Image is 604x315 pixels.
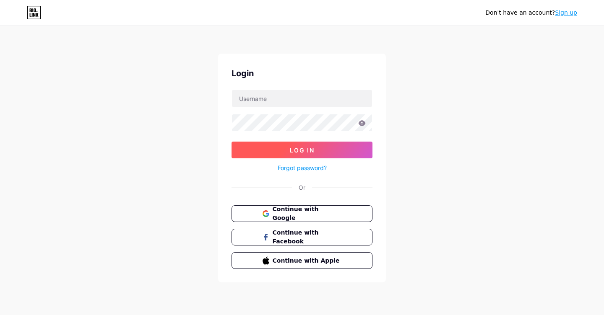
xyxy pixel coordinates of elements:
[485,8,577,17] div: Don't have an account?
[232,205,372,222] button: Continue with Google
[232,67,372,80] div: Login
[232,90,372,107] input: Username
[555,9,577,16] a: Sign up
[290,147,315,154] span: Log In
[299,183,305,192] div: Or
[273,228,342,246] span: Continue with Facebook
[232,229,372,245] button: Continue with Facebook
[273,256,342,265] span: Continue with Apple
[278,163,327,172] a: Forgot password?
[232,252,372,269] button: Continue with Apple
[273,205,342,222] span: Continue with Google
[232,142,372,158] button: Log In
